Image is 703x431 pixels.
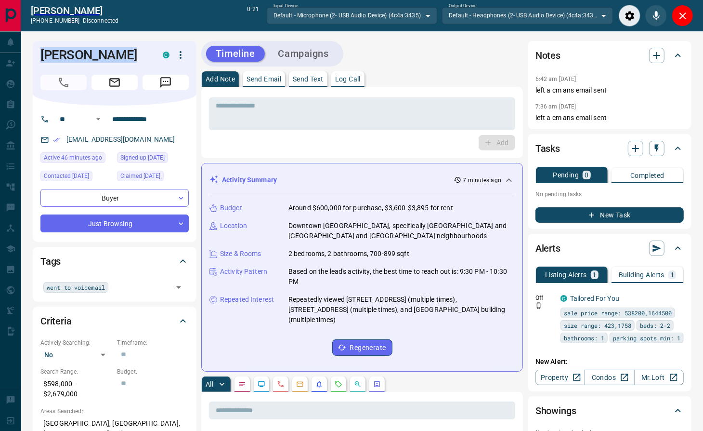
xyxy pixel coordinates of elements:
[535,44,684,67] div: Notes
[117,367,189,376] p: Budget:
[247,5,259,27] p: 0:21
[645,5,667,27] div: Mute
[449,3,476,9] label: Output Device
[206,46,265,62] button: Timeline
[634,370,684,385] a: Mr.Loft
[206,381,213,388] p: All
[143,75,189,90] span: Message
[535,302,542,309] svg: Push Notification Only
[619,5,640,27] div: Audio Settings
[40,75,87,90] span: Call
[560,295,567,302] div: condos.ca
[220,295,274,305] p: Repeated Interest
[535,85,684,95] p: left a cm ans email sent
[40,171,112,184] div: Tue Oct 07 2025
[117,171,189,184] div: Sat Sep 06 2025
[315,380,323,388] svg: Listing Alerts
[220,203,242,213] p: Budget
[293,76,324,82] p: Send Text
[564,333,604,343] span: bathrooms: 1
[247,76,281,82] p: Send Email
[535,207,684,223] button: New Task
[40,152,112,166] div: Mon Oct 13 2025
[613,333,680,343] span: parking spots min: 1
[535,137,684,160] div: Tasks
[53,136,60,143] svg: Email Verified
[209,171,515,189] div: Activity Summary7 minutes ago
[40,367,112,376] p: Search Range:
[220,249,261,259] p: Size & Rooms
[206,76,235,82] p: Add Note
[535,187,684,202] p: No pending tasks
[585,172,588,178] p: 0
[335,380,342,388] svg: Requests
[40,313,72,329] h2: Criteria
[535,370,585,385] a: Property
[44,153,102,162] span: Active 46 minutes ago
[354,380,362,388] svg: Opportunities
[535,76,576,82] p: 6:42 am [DATE]
[288,295,515,325] p: Repeatedly viewed [STREET_ADDRESS] (multiple times), [STREET_ADDRESS] (multiple times), and [GEOG...
[288,249,409,259] p: 2 bedrooms, 2 bathrooms, 700-899 sqft
[535,241,560,256] h2: Alerts
[40,254,61,269] h2: Tags
[40,407,189,416] p: Areas Searched:
[585,370,634,385] a: Condos
[535,294,555,302] p: Off
[163,52,169,58] div: condos.ca
[117,338,189,347] p: Timeframe:
[66,135,175,143] a: [EMAIL_ADDRESS][DOMAIN_NAME]
[535,113,684,123] p: left a cm ans email sent
[220,267,267,277] p: Activity Pattern
[92,113,104,125] button: Open
[535,357,684,367] p: New Alert:
[269,46,338,62] button: Campaigns
[31,5,118,16] a: [PERSON_NAME]
[593,271,597,278] p: 1
[670,271,674,278] p: 1
[40,310,189,333] div: Criteria
[277,380,285,388] svg: Calls
[40,215,189,232] div: Just Browsing
[335,76,361,82] p: Log Call
[238,380,246,388] svg: Notes
[535,48,560,63] h2: Notes
[545,271,587,278] p: Listing Alerts
[535,403,576,418] h2: Showings
[442,7,613,24] div: Default - Headphones (2- USB Audio Device) (4c4a:3435)
[373,380,381,388] svg: Agent Actions
[40,250,189,273] div: Tags
[535,141,560,156] h2: Tasks
[117,152,189,166] div: Mon Sep 01 2025
[40,189,189,207] div: Buyer
[40,47,148,63] h1: [PERSON_NAME]
[463,176,501,185] p: 7 minutes ago
[267,7,438,24] div: Default - Microphone (2- USB Audio Device) (4c4a:3435)
[553,172,579,178] p: Pending
[630,172,664,179] p: Completed
[619,271,664,278] p: Building Alerts
[91,75,138,90] span: Email
[640,321,670,330] span: beds: 2-2
[220,221,247,231] p: Location
[288,203,453,213] p: Around $600,000 for purchase, $3,600-$3,895 for rent
[296,380,304,388] svg: Emails
[40,347,112,363] div: No
[44,171,89,181] span: Contacted [DATE]
[672,5,693,27] div: Close
[535,103,576,110] p: 7:36 am [DATE]
[570,295,619,302] a: Tailored For You
[564,321,631,330] span: size range: 423,1758
[120,153,165,162] span: Signed up [DATE]
[47,283,105,292] span: went to voicemail
[535,237,684,260] div: Alerts
[40,338,112,347] p: Actively Searching:
[258,380,265,388] svg: Lead Browsing Activity
[31,16,118,25] p: [PHONE_NUMBER] -
[83,17,118,24] span: disconnected
[222,175,277,185] p: Activity Summary
[273,3,298,9] label: Input Device
[332,339,392,356] button: Regenerate
[564,308,672,318] span: sale price range: 538200,1644500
